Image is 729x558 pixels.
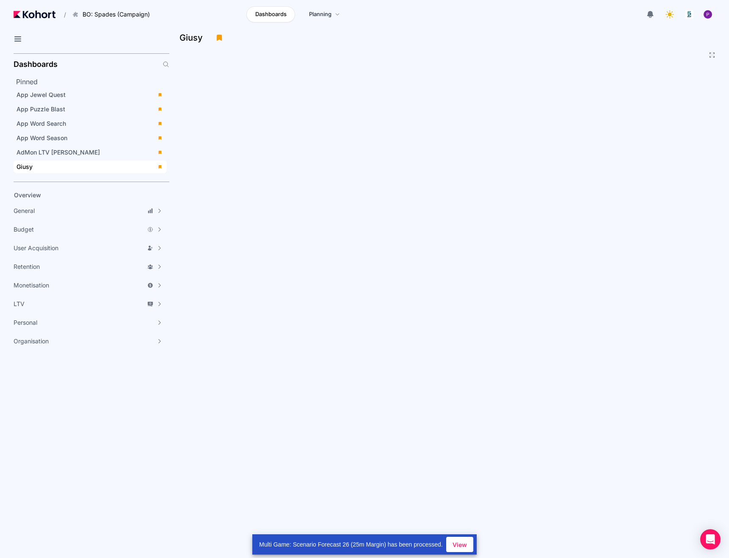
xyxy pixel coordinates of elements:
[252,534,446,555] div: Multi Game: Scenario Forecast 26 (25m Margin) has been processed.
[14,88,167,101] a: App Jewel Quest
[14,300,25,308] span: LTV
[14,11,55,18] img: Kohort logo
[709,52,715,58] button: Fullscreen
[14,117,167,130] a: App Word Search
[255,10,287,19] span: Dashboards
[16,77,169,87] h2: Pinned
[14,337,49,345] span: Organisation
[14,262,40,271] span: Retention
[179,33,208,42] h3: Giusy
[68,7,159,22] button: BO: Spades (Campaign)
[14,225,34,234] span: Budget
[17,163,33,170] span: Giusy
[453,540,467,549] span: View
[11,189,155,202] a: Overview
[14,207,35,215] span: General
[17,149,100,156] span: AdMon LTV [PERSON_NAME]
[14,281,49,290] span: Monetisation
[246,6,295,22] a: Dashboards
[446,537,473,552] button: View
[14,160,167,173] a: Giusy
[685,10,693,19] img: logo_logo_images_1_20240607072359498299_20240828135028712857.jpeg
[14,244,58,252] span: User Acquisition
[700,529,721,550] div: Open Intercom Messenger
[83,10,150,19] span: BO: Spades (Campaign)
[14,103,167,116] a: App Puzzle Blast
[14,191,41,199] span: Overview
[17,120,66,127] span: App Word Search
[17,105,65,113] span: App Puzzle Blast
[17,134,67,141] span: App Word Season
[300,6,349,22] a: Planning
[14,61,58,68] h2: Dashboards
[57,10,66,19] span: /
[14,132,167,144] a: App Word Season
[14,146,167,159] a: AdMon LTV [PERSON_NAME]
[17,91,66,98] span: App Jewel Quest
[309,10,331,19] span: Planning
[14,318,37,327] span: Personal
